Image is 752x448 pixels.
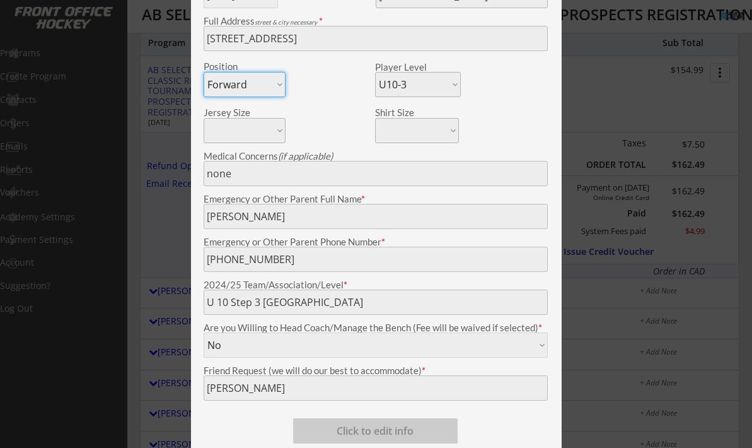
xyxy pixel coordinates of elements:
div: Friend Request (we will do our best to accommodate) [204,366,548,375]
div: 2024/25 Team/Association/Level [204,280,548,290]
div: Emergency or Other Parent Full Name [204,194,548,204]
div: Shirt Size [375,108,440,117]
div: Position [204,62,269,71]
div: Medical Concerns [204,151,548,161]
div: Emergency or Other Parent Phone Number [204,237,548,247]
input: Allergies, injuries, etc. [204,161,548,186]
button: Click to edit info [293,418,458,444]
div: Player Level [375,62,461,72]
em: (if applicable) [278,150,333,162]
em: street & city necessary [255,18,317,26]
input: Street, City, Province/State [204,26,548,51]
div: Full Address [204,16,548,26]
div: Are you Willing to Head Coach/Manage the Bench (Fee will be waived if selected) [204,323,548,333]
div: Jersey Size [204,108,269,117]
